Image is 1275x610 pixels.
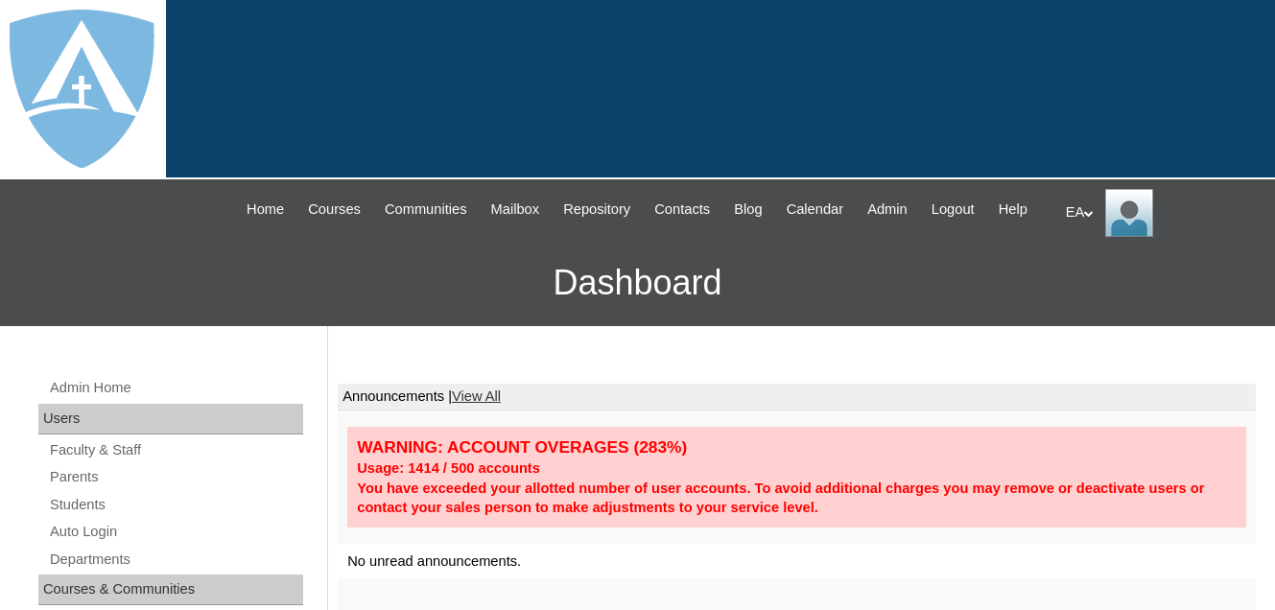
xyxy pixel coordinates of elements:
a: Contacts [645,199,720,221]
a: View All [452,388,501,404]
a: Calendar [777,199,853,221]
span: Help [999,199,1027,221]
a: Blog [724,199,771,221]
a: Help [989,199,1037,221]
td: Announcements | [338,384,1256,411]
span: Home [247,199,284,221]
a: Communities [375,199,477,221]
a: Parents [48,465,303,489]
a: Departments [48,548,303,572]
span: Logout [932,199,975,221]
a: Mailbox [482,199,550,221]
div: You have exceeded your allotted number of user accounts. To avoid additional charges you may remo... [357,479,1237,518]
h3: Dashboard [10,240,1265,326]
span: Contacts [654,199,710,221]
div: WARNING: ACCOUNT OVERAGES (283%) [357,436,1237,458]
a: Auto Login [48,520,303,544]
a: Repository [554,199,640,221]
span: Mailbox [491,199,540,221]
a: Courses [298,199,370,221]
div: EA [1066,189,1256,237]
span: Calendar [787,199,843,221]
a: Faculty & Staff [48,438,303,462]
span: Repository [563,199,630,221]
a: Admin Home [48,376,303,400]
a: Admin [858,199,917,221]
strong: Usage: 1414 / 500 accounts [357,460,540,476]
div: Users [38,404,303,434]
span: Blog [734,199,762,221]
a: Logout [922,199,984,221]
div: Courses & Communities [38,575,303,605]
span: Communities [385,199,467,221]
img: logo-white.png [10,10,154,168]
a: Students [48,493,303,517]
span: Admin [867,199,908,221]
img: EA Administrator [1105,189,1153,237]
span: Courses [308,199,361,221]
a: Home [237,199,294,221]
td: No unread announcements. [338,544,1256,579]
